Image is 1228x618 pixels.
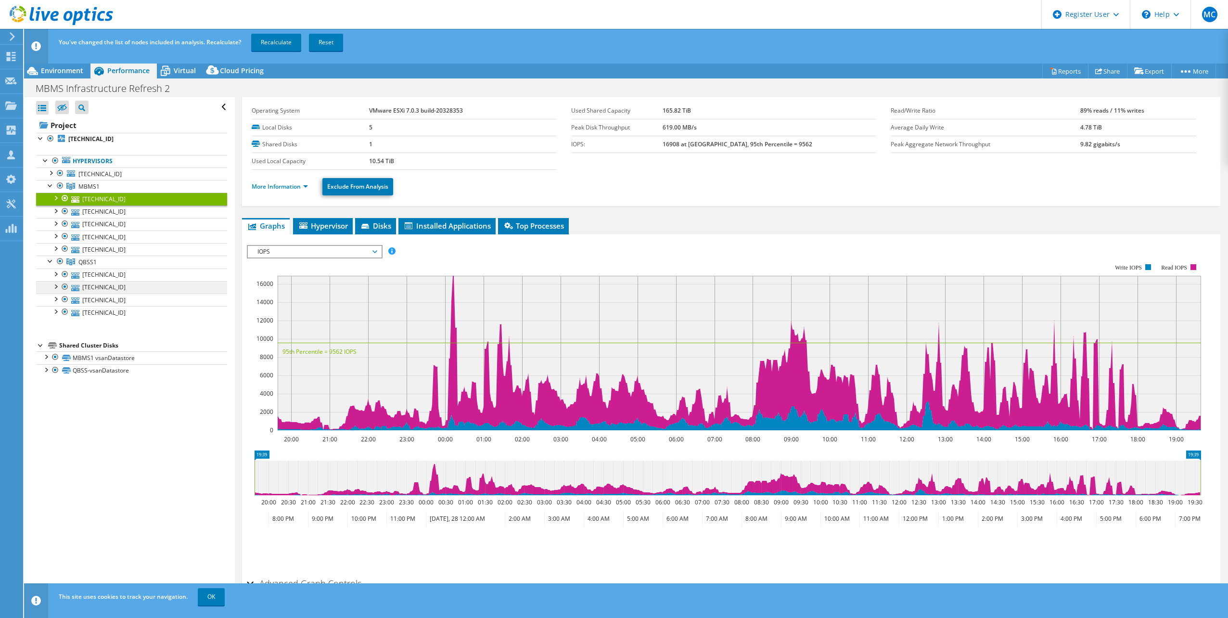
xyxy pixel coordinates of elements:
[36,243,227,256] a: [TECHNICAL_ID]
[1014,435,1029,443] text: 15:00
[1049,498,1064,506] text: 16:00
[41,66,83,75] span: Environment
[403,221,491,231] span: Installed Applications
[36,351,227,364] a: MBMS1 vsanDatastore
[1069,498,1084,506] text: 16:30
[36,117,227,133] a: Project
[891,498,906,506] text: 12:00
[773,498,788,506] text: 09:00
[553,435,568,443] text: 03:00
[260,353,273,361] text: 8000
[503,221,564,231] span: Top Processes
[253,246,376,257] span: IOPS
[59,340,227,351] div: Shared Cluster Disks
[1167,498,1182,506] text: 19:00
[36,306,227,319] a: [TECHNICAL_ID]
[31,83,185,94] h1: MBMS Infrastructure Refresh 2
[537,498,551,506] text: 03:00
[322,178,393,195] a: Exclude From Analysis
[36,269,227,281] a: [TECHNICAL_ID]
[663,123,697,131] b: 619.00 MB/s
[252,156,369,166] label: Used Local Capacity
[282,348,357,356] text: 95th Percentile = 9562 IOPS
[976,435,991,443] text: 14:00
[707,435,722,443] text: 07:00
[247,574,361,593] h2: Advanced Graph Controls
[1091,435,1106,443] text: 17:00
[256,298,273,306] text: 14000
[300,498,315,506] text: 21:00
[990,498,1005,506] text: 14:30
[340,498,355,506] text: 22:00
[1115,264,1142,271] text: Write IOPS
[359,498,374,506] text: 22:30
[871,498,886,506] text: 11:30
[950,498,965,506] text: 13:30
[970,498,985,506] text: 14:00
[793,498,808,506] text: 09:30
[36,193,227,205] a: [TECHNICAL_ID]
[36,231,227,243] a: [TECHNICAL_ID]
[174,66,196,75] span: Virtual
[379,498,394,506] text: 23:00
[260,408,273,416] text: 2000
[630,435,645,443] text: 05:00
[675,498,690,506] text: 06:30
[36,281,227,294] a: [TECHNICAL_ID]
[571,140,663,149] label: IOPS:
[1088,498,1103,506] text: 17:00
[1187,498,1202,506] text: 19:30
[1088,64,1127,78] a: Share
[36,180,227,193] a: MBMS1
[68,135,114,143] b: [TECHNICAL_ID]
[309,34,343,51] a: Reset
[256,316,273,324] text: 12000
[663,106,691,115] b: 165.82 TiB
[322,435,337,443] text: 21:00
[1168,435,1183,443] text: 19:00
[1080,123,1102,131] b: 4.78 TiB
[571,106,663,116] label: Used Shared Capacity
[198,588,225,605] a: OK
[937,435,952,443] text: 13:00
[822,435,837,443] text: 10:00
[1128,498,1143,506] text: 18:00
[59,38,241,46] span: You've changed the list of nodes included in analysis. Recalculate?
[635,498,650,506] text: 05:30
[360,221,391,231] span: Disks
[252,123,369,132] label: Local Disks
[754,498,768,506] text: 08:30
[78,182,100,191] span: MBMS1
[1161,264,1187,271] text: Read IOPS
[283,435,298,443] text: 20:00
[668,435,683,443] text: 06:00
[1053,435,1068,443] text: 16:00
[1130,435,1145,443] text: 18:00
[734,498,749,506] text: 08:00
[36,364,227,377] a: QBSS-vsanDatastore
[36,133,227,145] a: [TECHNICAL_ID]
[107,66,150,75] span: Performance
[911,498,926,506] text: 12:30
[260,389,273,398] text: 4000
[852,498,867,506] text: 11:00
[36,218,227,231] a: [TECHNICAL_ID]
[59,592,188,601] span: This site uses cookies to track your navigation.
[556,498,571,506] text: 03:30
[497,498,512,506] text: 02:00
[1029,498,1044,506] text: 15:30
[1171,64,1216,78] a: More
[591,435,606,443] text: 04:00
[694,498,709,506] text: 07:00
[36,256,227,268] a: QBSS1
[576,498,591,506] text: 04:00
[36,167,227,180] a: [TECHNICAL_ID]
[1108,498,1123,506] text: 17:30
[891,123,1080,132] label: Average Daily Write
[36,206,227,218] a: [TECHNICAL_ID]
[438,498,453,506] text: 00:30
[369,140,372,148] b: 1
[899,435,914,443] text: 12:00
[399,435,414,443] text: 23:00
[663,140,812,148] b: 16908 at [GEOGRAPHIC_DATA], 95th Percentile = 9562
